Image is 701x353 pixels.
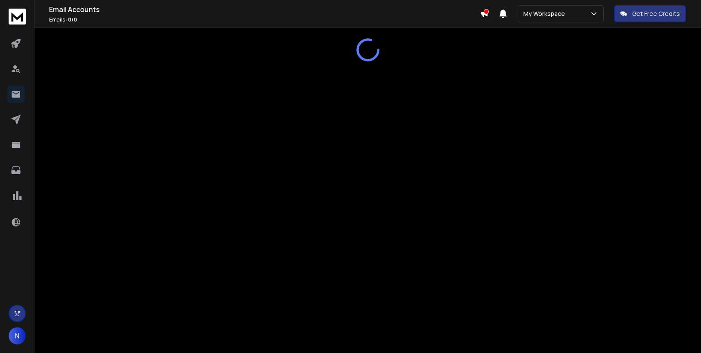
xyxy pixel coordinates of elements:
span: 0 / 0 [68,16,77,23]
button: N [9,327,26,344]
p: My Workspace [523,9,568,18]
button: Get Free Credits [614,5,686,22]
img: logo [9,9,26,25]
p: Get Free Credits [632,9,680,18]
h1: Email Accounts [49,4,480,15]
p: Emails : [49,16,480,23]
